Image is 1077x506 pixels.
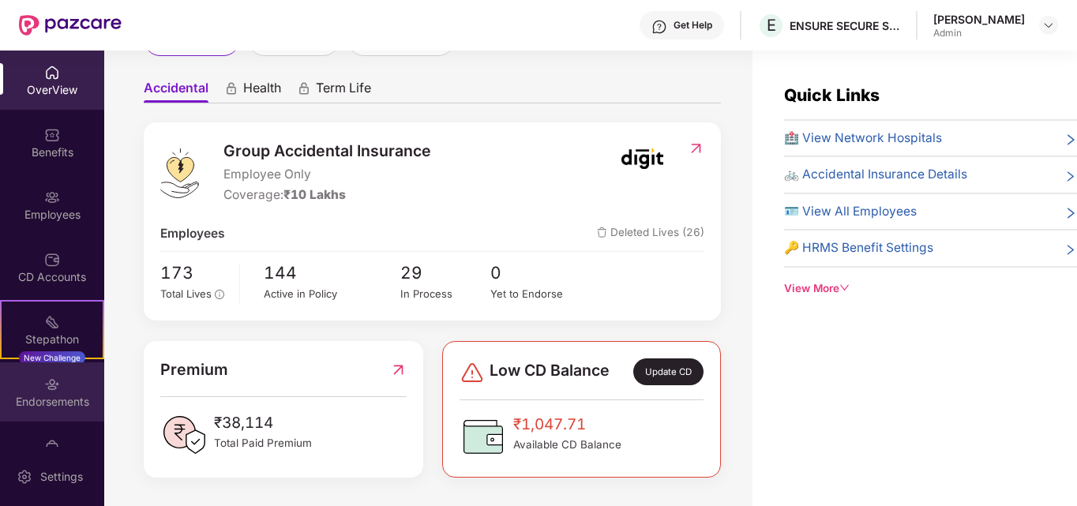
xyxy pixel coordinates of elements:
span: Term Life [316,80,371,103]
img: svg+xml;base64,PHN2ZyBpZD0iSG9tZSIgeG1sbnM9Imh0dHA6Ly93d3cudzMub3JnLzIwMDAvc3ZnIiB3aWR0aD0iMjAiIG... [44,65,60,81]
img: deleteIcon [597,227,607,238]
span: right [1064,132,1077,148]
span: 173 [160,260,228,286]
span: Accidental [144,80,208,103]
img: New Pazcare Logo [19,15,122,36]
span: ₹1,047.71 [513,413,621,437]
span: Quick Links [784,85,880,105]
div: Admin [933,27,1025,39]
span: Premium [160,358,228,382]
span: 🔑 HRMS Benefit Settings [784,238,933,257]
span: Low CD Balance [490,358,610,385]
div: [PERSON_NAME] [933,12,1025,27]
span: down [839,283,850,294]
span: 0 [490,260,581,286]
span: Employees [160,224,225,243]
div: animation [297,81,311,96]
span: E [767,16,776,35]
div: Settings [36,469,88,485]
img: svg+xml;base64,PHN2ZyBpZD0iRGFuZ2VyLTMyeDMyIiB4bWxucz0iaHR0cDovL3d3dy53My5vcmcvMjAwMC9zdmciIHdpZH... [460,360,485,385]
span: 29 [400,260,491,286]
span: 🏥 View Network Hospitals [784,129,942,148]
span: Total Paid Premium [214,435,312,452]
span: Employee Only [223,165,431,184]
span: 144 [264,260,400,286]
img: svg+xml;base64,PHN2ZyBpZD0iU2V0dGluZy0yMHgyMCIgeG1sbnM9Imh0dHA6Ly93d3cudzMub3JnLzIwMDAvc3ZnIiB3aW... [17,469,32,485]
div: Active in Policy [264,286,400,302]
div: Coverage: [223,186,431,204]
img: svg+xml;base64,PHN2ZyBpZD0iRW1wbG95ZWVzIiB4bWxucz0iaHR0cDovL3d3dy53My5vcmcvMjAwMC9zdmciIHdpZHRoPS... [44,189,60,205]
span: 🪪 View All Employees [784,202,917,221]
div: ENSURE SECURE SERVICES PRIVATE LIMITED [790,18,900,33]
img: svg+xml;base64,PHN2ZyBpZD0iSGVscC0zMngzMiIgeG1sbnM9Imh0dHA6Ly93d3cudzMub3JnLzIwMDAvc3ZnIiB3aWR0aD... [651,19,667,35]
img: RedirectIcon [688,141,704,156]
div: New Challenge [19,351,85,364]
div: In Process [400,286,491,302]
div: animation [224,81,238,96]
span: ₹10 Lakhs [283,187,346,202]
img: svg+xml;base64,PHN2ZyBpZD0iRHJvcGRvd24tMzJ4MzIiIHhtbG5zPSJodHRwOi8vd3d3LnczLm9yZy8yMDAwL3N2ZyIgd2... [1042,19,1055,32]
span: Group Accidental Insurance [223,139,431,163]
img: RedirectIcon [390,358,407,382]
span: 🚲 Accidental Insurance Details [784,165,967,184]
div: Stepathon [2,332,103,347]
div: View More [784,280,1077,297]
span: ₹38,114 [214,411,312,435]
img: svg+xml;base64,PHN2ZyBpZD0iQ0RfQWNjb3VudHMiIGRhdGEtbmFtZT0iQ0QgQWNjb3VudHMiIHhtbG5zPSJodHRwOi8vd3... [44,252,60,268]
div: Get Help [674,19,712,32]
span: right [1064,168,1077,184]
span: Health [243,80,281,103]
span: Deleted Lives (26) [597,224,704,243]
div: Yet to Endorse [490,286,581,302]
img: svg+xml;base64,PHN2ZyBpZD0iQmVuZWZpdHMiIHhtbG5zPSJodHRwOi8vd3d3LnczLm9yZy8yMDAwL3N2ZyIgd2lkdGg9Ij... [44,127,60,143]
img: svg+xml;base64,PHN2ZyBpZD0iRW5kb3JzZW1lbnRzIiB4bWxucz0iaHR0cDovL3d3dy53My5vcmcvMjAwMC9zdmciIHdpZH... [44,377,60,392]
img: insurerIcon [613,139,672,178]
span: Total Lives [160,287,212,300]
span: right [1064,242,1077,257]
div: Update CD [633,358,704,385]
span: Available CD Balance [513,437,621,453]
span: right [1064,205,1077,221]
img: logo [160,148,199,198]
img: svg+xml;base64,PHN2ZyBpZD0iTXlfT3JkZXJzIiBkYXRhLW5hbWU9Ik15IE9yZGVycyIgeG1sbnM9Imh0dHA6Ly93d3cudz... [44,439,60,455]
img: svg+xml;base64,PHN2ZyB4bWxucz0iaHR0cDovL3d3dy53My5vcmcvMjAwMC9zdmciIHdpZHRoPSIyMSIgaGVpZ2h0PSIyMC... [44,314,60,330]
span: info-circle [215,290,224,299]
img: CDBalanceIcon [460,413,507,460]
img: PaidPremiumIcon [160,411,208,459]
